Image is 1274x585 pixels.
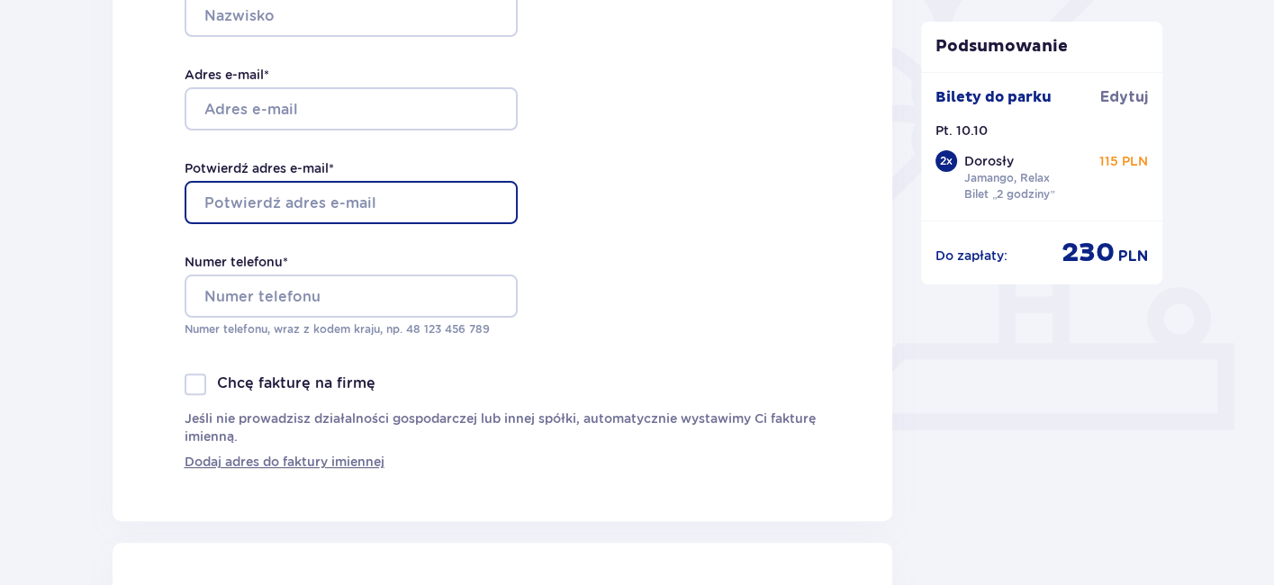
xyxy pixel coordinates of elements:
[185,87,518,130] input: Adres e-mail
[185,274,518,318] input: Numer telefonu
[1062,236,1115,270] span: 230
[1100,87,1148,107] span: Edytuj
[185,66,269,84] label: Adres e-mail *
[185,253,288,271] label: Numer telefonu *
[935,150,957,172] div: 2 x
[1099,152,1148,170] p: 115 PLN
[935,121,988,139] p: Pt. 10.10
[921,36,1162,58] p: Podsumowanie
[964,186,1055,202] p: Bilet „2 godziny”
[185,181,518,224] input: Potwierdź adres e-mail
[964,152,1014,170] p: Dorosły
[217,373,375,393] p: Chcę fakturę na firmę
[185,453,384,471] a: Dodaj adres do faktury imiennej
[964,170,1050,186] p: Jamango, Relax
[185,159,334,177] label: Potwierdź adres e-mail *
[1118,247,1148,266] span: PLN
[185,409,821,445] p: Jeśli nie prowadzisz działalności gospodarczej lub innej spółki, automatycznie wystawimy Ci faktu...
[185,321,518,337] p: Numer telefonu, wraz z kodem kraju, np. 48 ​123 ​456 ​789
[935,87,1052,107] p: Bilety do parku
[935,247,1007,265] p: Do zapłaty :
